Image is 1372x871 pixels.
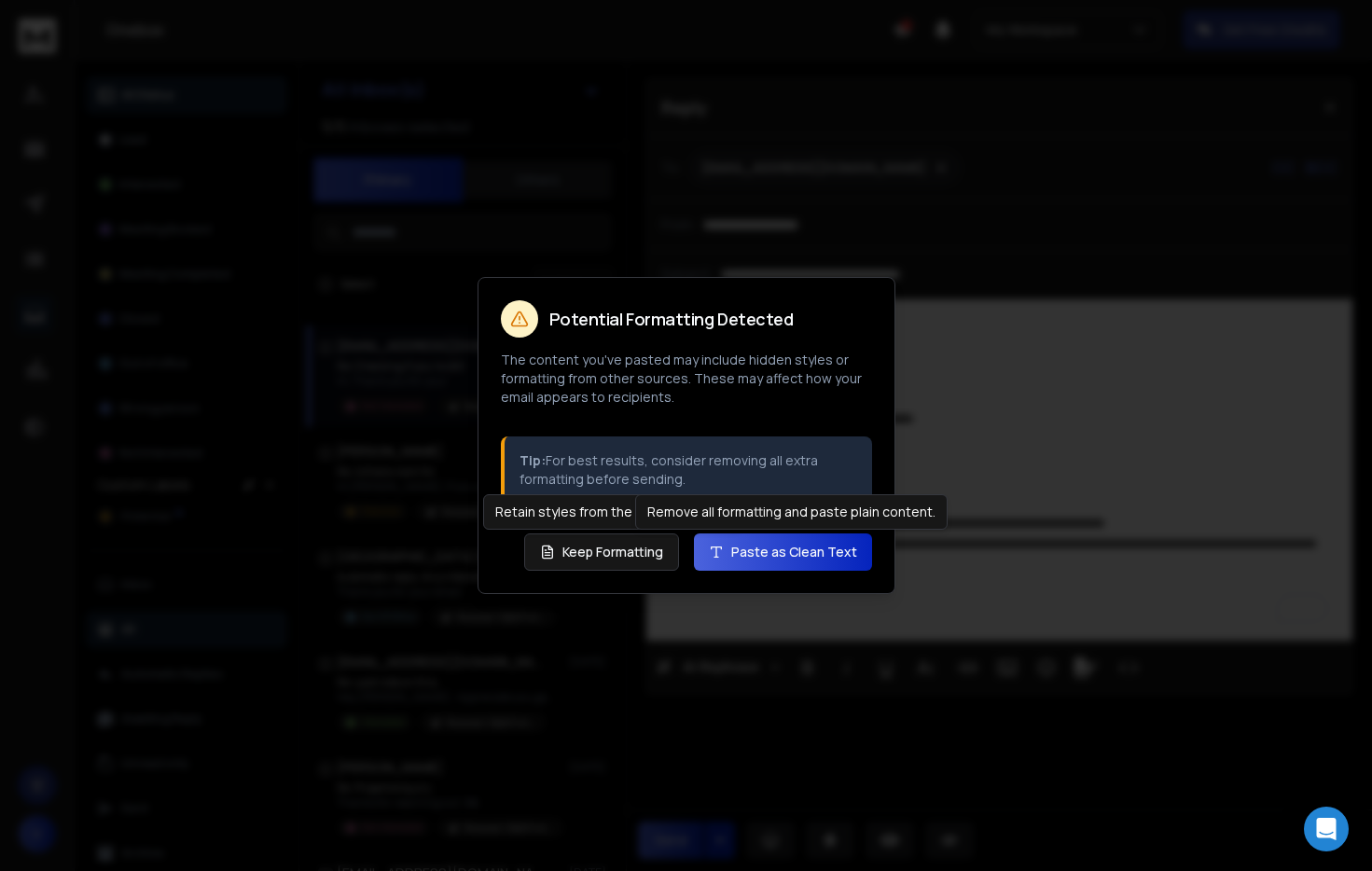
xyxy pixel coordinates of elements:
[549,311,794,327] h2: Potential Formatting Detected
[501,351,872,407] p: The content you've pasted may include hidden styles or formatting from other sources. These may a...
[524,533,679,571] button: Keep Formatting
[694,533,872,571] button: Paste as Clean Text
[483,494,741,530] div: Retain styles from the original source.
[635,494,948,530] div: Remove all formatting and paste plain content.
[520,451,546,469] strong: Tip:
[1304,807,1349,851] div: Open Intercom Messenger
[520,451,857,489] p: For best results, consider removing all extra formatting before sending.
